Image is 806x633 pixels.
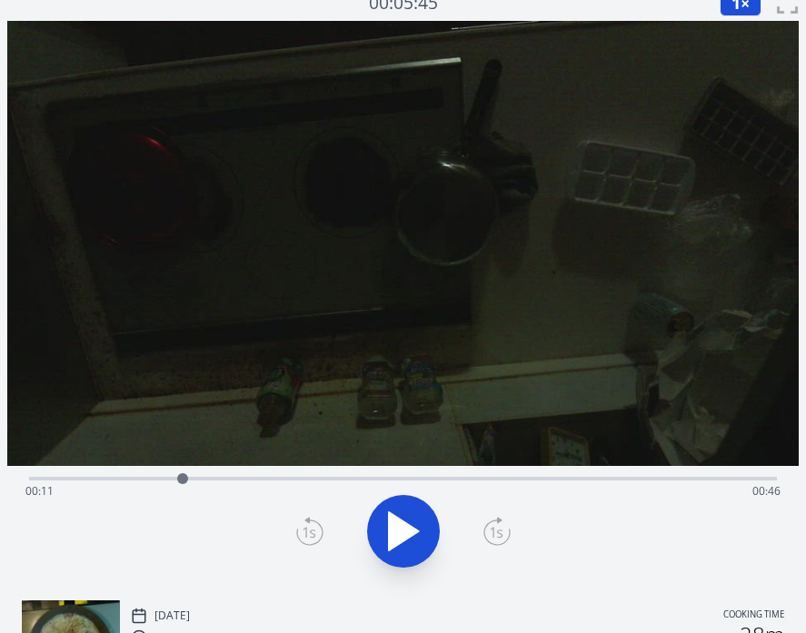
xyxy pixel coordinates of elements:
[25,483,54,499] span: 00:11
[752,483,781,499] span: 00:46
[154,608,190,623] p: [DATE]
[723,608,784,624] p: Cooking time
